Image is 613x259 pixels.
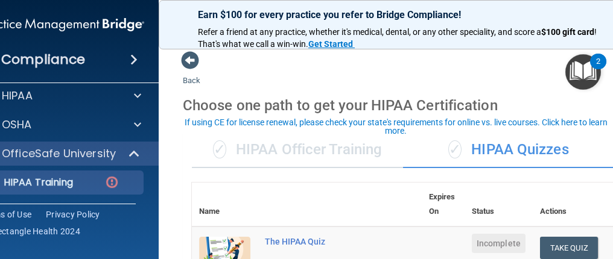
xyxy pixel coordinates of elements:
[540,237,598,259] button: Take Quiz
[198,9,608,20] p: Earn $100 for every practice you refer to Bridge Compliance!
[565,54,601,90] button: Open Resource Center, 2 new notifications
[308,39,353,49] strong: Get Started
[308,39,355,49] a: Get Started
[465,183,533,226] th: Status
[213,140,226,158] span: ✓
[2,89,33,103] p: HIPAA
[192,183,258,226] th: Name
[179,116,613,137] button: If using CE for license renewal, please check your state's requirements for online vs. live cours...
[192,132,403,168] div: HIPAA Officer Training
[104,175,119,190] img: danger-circle.6113f641.png
[2,117,32,132] p: OSHA
[46,208,100,220] a: Privacy Policy
[1,51,85,68] h4: Compliance
[265,237,361,246] div: The HIPAA Quiz
[183,61,200,85] a: Back
[448,140,462,158] span: ✓
[472,234,526,253] span: Incomplete
[198,27,599,49] span: ! That's what we call a win-win.
[2,146,116,161] p: OfficeSafe University
[180,118,611,135] div: If using CE for license renewal, please check your state's requirements for online vs. live cours...
[422,183,465,226] th: Expires On
[541,27,594,37] strong: $100 gift card
[198,27,541,37] span: Refer a friend at any practice, whether it's medical, dental, or any other speciality, and score a
[596,61,600,77] div: 2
